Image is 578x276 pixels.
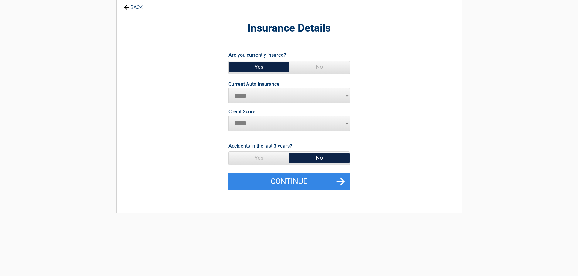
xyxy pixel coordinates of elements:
span: Yes [229,61,289,73]
label: Are you currently insured? [228,51,286,59]
span: No [289,61,350,73]
span: Yes [229,152,289,164]
label: Credit Score [228,109,255,114]
button: Continue [228,173,350,190]
label: Current Auto Insurance [228,82,279,87]
span: No [289,152,350,164]
label: Accidents in the last 3 years? [228,142,292,150]
h2: Insurance Details [150,21,428,35]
